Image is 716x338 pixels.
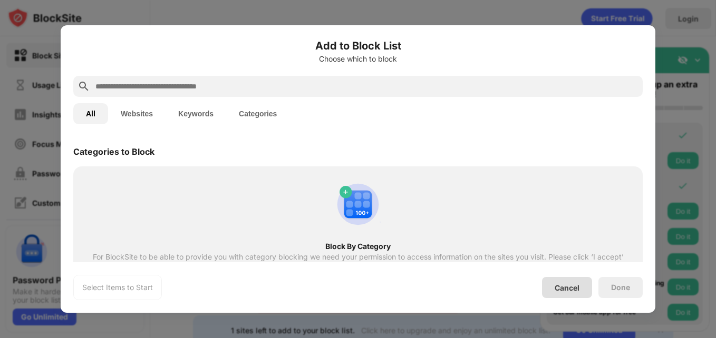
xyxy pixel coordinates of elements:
div: For BlockSite to be able to provide you with category blocking we need your permission to access ... [92,253,624,270]
div: Block By Category [92,242,624,251]
button: Categories [226,103,289,124]
h6: Add to Block List [73,38,643,54]
div: Select Items to Start [82,282,153,293]
img: category-add.svg [333,179,383,230]
img: search.svg [78,80,90,93]
div: Cancel [555,283,579,292]
div: Categories to Block [73,146,154,157]
button: All [73,103,108,124]
div: Choose which to block [73,55,643,63]
div: Done [611,283,630,292]
button: Websites [108,103,166,124]
button: Keywords [166,103,226,124]
span: Privacy Policy [459,261,507,270]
